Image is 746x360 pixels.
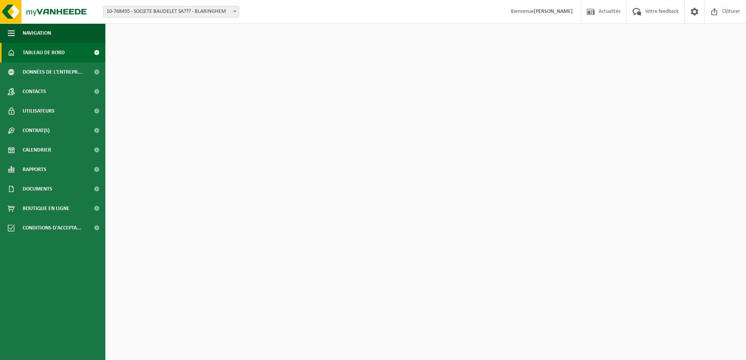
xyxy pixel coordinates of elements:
span: Contacts [23,82,46,101]
span: Navigation [23,23,51,43]
span: Documents [23,179,52,199]
span: Données de l'entrepr... [23,62,82,82]
span: Rapports [23,160,46,179]
span: Contrat(s) [23,121,50,140]
span: Utilisateurs [23,101,55,121]
span: Conditions d'accepta... [23,218,82,238]
span: Calendrier [23,140,51,160]
span: Tableau de bord [23,43,65,62]
span: 10-768495 - SOCIETE BAUDELET SA??? - BLARINGHEM [103,6,239,17]
span: 10-768495 - SOCIETE BAUDELET SA??? - BLARINGHEM [103,6,239,18]
strong: [PERSON_NAME] [534,9,573,14]
span: Boutique en ligne [23,199,69,218]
